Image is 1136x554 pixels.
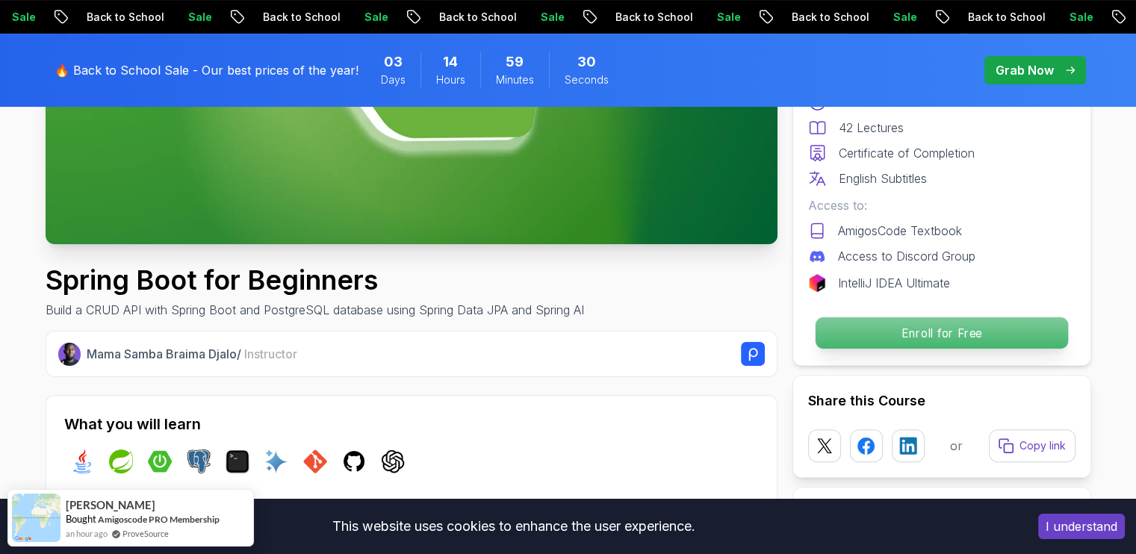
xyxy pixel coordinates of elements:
p: English Subtitles [839,169,927,187]
span: an hour ago [66,527,108,540]
div: This website uses cookies to enhance the user experience. [11,510,1016,543]
p: IntelliJ IDEA Ultimate [838,274,950,292]
p: Sale [859,10,907,25]
p: Mama Samba Braima Djalo / [87,345,297,363]
span: Seconds [565,72,609,87]
button: Copy link [989,429,1076,462]
p: 🔥 Back to School Sale - Our best prices of the year! [55,61,359,79]
span: Minutes [496,72,534,87]
img: chatgpt logo [381,449,405,473]
img: Nelson Djalo [58,343,81,366]
a: ProveSource [122,527,169,540]
p: Sale [1035,10,1083,25]
p: Enroll for Free [815,317,1067,349]
img: github logo [342,449,366,473]
p: Sale [330,10,378,25]
span: 59 Minutes [506,52,524,72]
p: Grab Now [996,61,1054,79]
p: Access to Discord Group [838,247,975,265]
p: Sale [506,10,554,25]
p: Sale [154,10,202,25]
img: spring-boot logo [148,449,172,473]
img: jetbrains logo [808,274,826,292]
p: Back to School [229,10,330,25]
p: Back to School [757,10,859,25]
h1: Spring Boot for Beginners [46,265,584,295]
img: terminal logo [226,449,249,473]
p: Build a CRUD API with Spring Boot and PostgreSQL database using Spring Data JPA and Spring AI [46,301,584,319]
p: Back to School [934,10,1035,25]
span: Days [381,72,406,87]
span: 30 Seconds [577,52,596,72]
p: Copy link [1019,438,1066,453]
h2: Share this Course [808,390,1076,411]
img: git logo [303,449,327,473]
p: Back to School [581,10,683,25]
p: Certificate of Completion [839,144,975,162]
span: 3 Days [384,52,403,72]
p: Back to School [405,10,506,25]
img: postgres logo [187,449,211,473]
p: Back to School [52,10,154,25]
span: 14 Hours [443,52,458,72]
p: 42 Lectures [839,119,904,137]
span: [PERSON_NAME] [66,499,155,511]
span: Instructor [244,346,297,361]
img: java logo [70,449,94,473]
p: Access to: [808,196,1076,214]
p: AmigosCode Textbook [838,222,962,240]
img: provesource social proof notification image [12,494,60,542]
button: Accept cookies [1038,514,1125,539]
button: Enroll for Free [814,317,1068,349]
img: ai logo [264,449,288,473]
img: spring logo [109,449,133,473]
a: Amigoscode PRO Membership [98,514,220,525]
h2: What you will learn [64,414,759,435]
p: or [950,437,963,455]
p: Sale [683,10,730,25]
span: Bought [66,513,96,525]
span: Hours [436,72,465,87]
